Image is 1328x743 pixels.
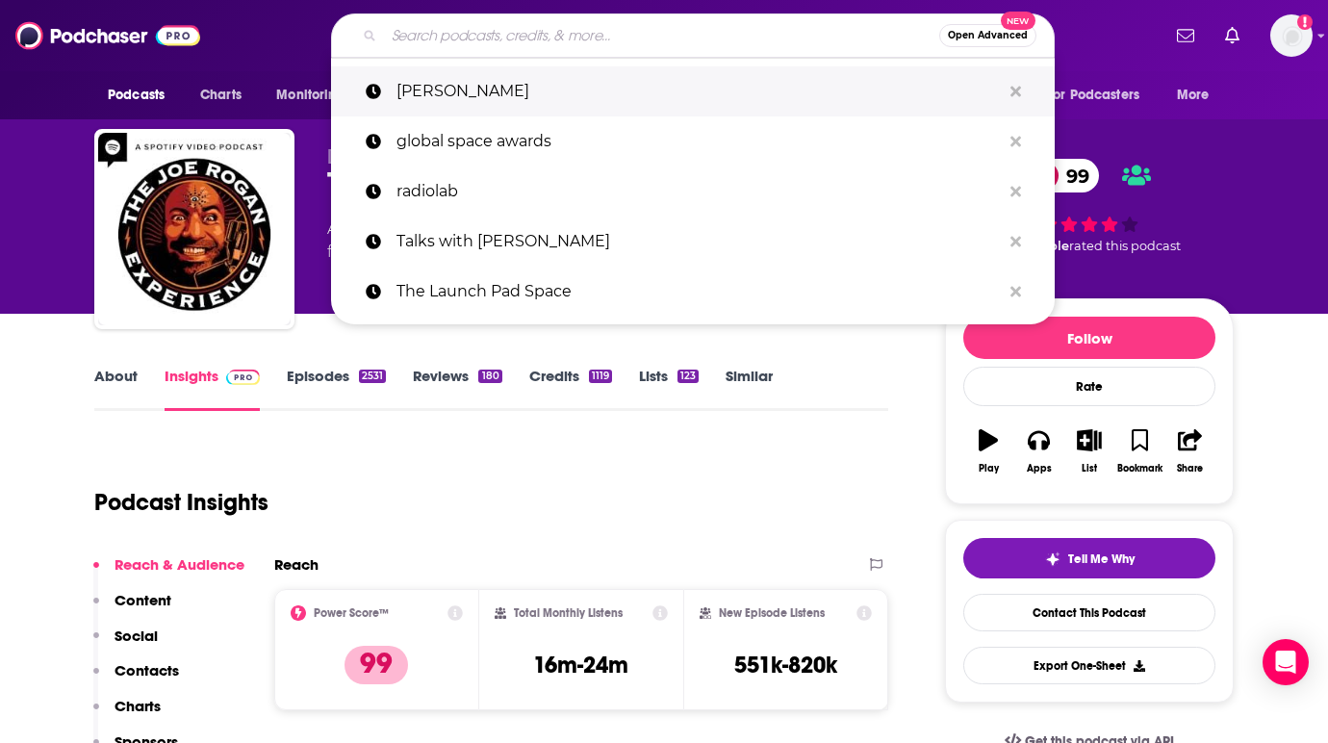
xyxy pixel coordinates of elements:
[331,116,1055,167] a: global space awards
[276,82,345,109] span: Monitoring
[1270,14,1313,57] span: Logged in as jillgoldstein
[327,241,686,264] span: featuring
[514,606,623,620] h2: Total Monthly Listens
[263,77,370,114] button: open menu
[327,146,465,165] span: [PERSON_NAME]
[1001,12,1035,30] span: New
[963,317,1215,359] button: Follow
[359,370,386,383] div: 2531
[115,661,179,679] p: Contacts
[1165,417,1215,486] button: Share
[327,218,686,264] div: A daily podcast
[1117,463,1162,474] div: Bookmark
[948,31,1028,40] span: Open Advanced
[1068,551,1135,567] span: Tell Me Why
[963,594,1215,631] a: Contact This Podcast
[331,167,1055,217] a: radiolab
[115,555,244,574] p: Reach & Audience
[93,591,171,627] button: Content
[331,217,1055,267] a: Talks with [PERSON_NAME]
[345,646,408,684] p: 99
[93,661,179,697] button: Contacts
[1263,639,1309,685] div: Open Intercom Messenger
[1163,77,1234,114] button: open menu
[1217,19,1247,52] a: Show notifications dropdown
[726,367,773,411] a: Similar
[963,538,1215,578] button: tell me why sparkleTell Me Why
[1177,82,1210,109] span: More
[331,13,1055,58] div: Search podcasts, credits, & more...
[1082,463,1097,474] div: List
[589,370,612,383] div: 1119
[1013,417,1063,486] button: Apps
[1064,417,1114,486] button: List
[945,146,1234,266] div: 99 616 peoplerated this podcast
[1297,14,1313,30] svg: Add a profile image
[115,627,158,645] p: Social
[274,555,319,574] h2: Reach
[396,66,1001,116] p: brian greene
[529,367,612,411] a: Credits1119
[93,697,161,732] button: Charts
[94,488,268,517] h1: Podcast Insights
[226,370,260,385] img: Podchaser Pro
[1169,19,1202,52] a: Show notifications dropdown
[939,24,1036,47] button: Open AdvancedNew
[1047,159,1099,192] span: 99
[963,367,1215,406] div: Rate
[1034,77,1167,114] button: open menu
[200,82,242,109] span: Charts
[165,367,260,411] a: InsightsPodchaser Pro
[98,133,291,325] img: The Joe Rogan Experience
[331,66,1055,116] a: [PERSON_NAME]
[533,651,628,679] h3: 16m-24m
[1270,14,1313,57] img: User Profile
[677,370,699,383] div: 123
[1270,14,1313,57] button: Show profile menu
[1177,463,1203,474] div: Share
[314,606,389,620] h2: Power Score™
[478,370,501,383] div: 180
[413,367,501,411] a: Reviews180
[1028,159,1099,192] a: 99
[188,77,253,114] a: Charts
[94,367,138,411] a: About
[1047,82,1139,109] span: For Podcasters
[115,591,171,609] p: Content
[734,651,837,679] h3: 551k-820k
[384,20,939,51] input: Search podcasts, credits, & more...
[719,606,825,620] h2: New Episode Listens
[93,627,158,662] button: Social
[396,267,1001,317] p: The Launch Pad Space
[115,697,161,715] p: Charts
[396,116,1001,167] p: global space awards
[979,463,999,474] div: Play
[93,555,244,591] button: Reach & Audience
[963,417,1013,486] button: Play
[287,367,386,411] a: Episodes2531
[1114,417,1164,486] button: Bookmark
[331,267,1055,317] a: The Launch Pad Space
[396,217,1001,267] p: Talks with Dasha
[108,82,165,109] span: Podcasts
[396,167,1001,217] p: radiolab
[94,77,190,114] button: open menu
[963,647,1215,684] button: Export One-Sheet
[1027,463,1052,474] div: Apps
[15,17,200,54] img: Podchaser - Follow, Share and Rate Podcasts
[1045,551,1060,567] img: tell me why sparkle
[639,367,699,411] a: Lists123
[1069,239,1181,253] span: rated this podcast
